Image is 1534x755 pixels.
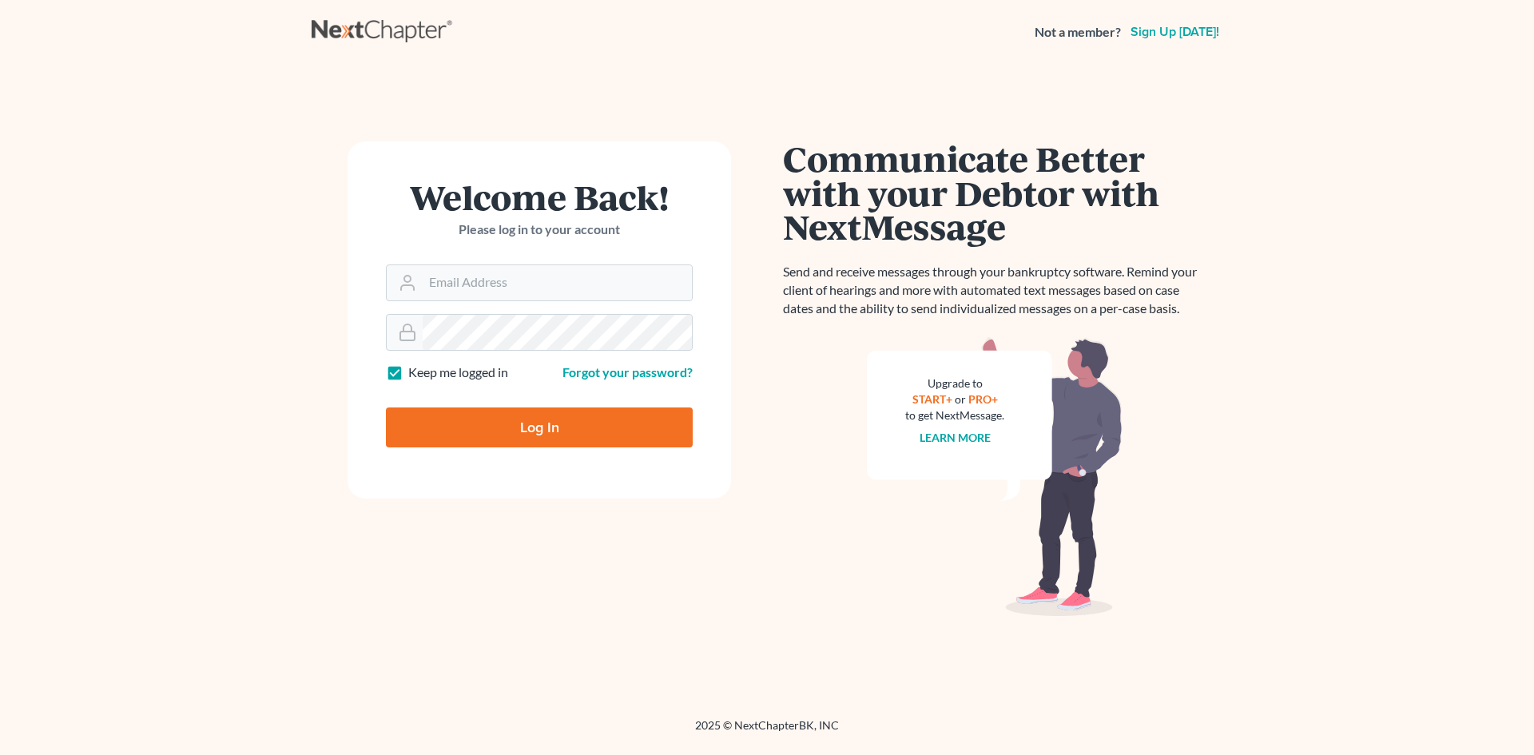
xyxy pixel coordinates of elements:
a: PRO+ [968,392,998,406]
input: Email Address [423,265,692,300]
a: Sign up [DATE]! [1127,26,1222,38]
h1: Communicate Better with your Debtor with NextMessage [783,141,1206,244]
input: Log In [386,407,693,447]
a: Learn more [920,431,991,444]
a: START+ [912,392,952,406]
h1: Welcome Back! [386,180,693,214]
div: to get NextMessage. [905,407,1004,423]
p: Please log in to your account [386,221,693,239]
div: 2025 © NextChapterBK, INC [312,717,1222,746]
p: Send and receive messages through your bankruptcy software. Remind your client of hearings and mo... [783,263,1206,318]
span: or [955,392,966,406]
a: Forgot your password? [562,364,693,379]
strong: Not a member? [1035,23,1121,42]
div: Upgrade to [905,376,1004,391]
img: nextmessage_bg-59042aed3d76b12b5cd301f8e5b87938c9018125f34e5fa2b7a6b67550977c72.svg [867,337,1123,617]
label: Keep me logged in [408,364,508,382]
